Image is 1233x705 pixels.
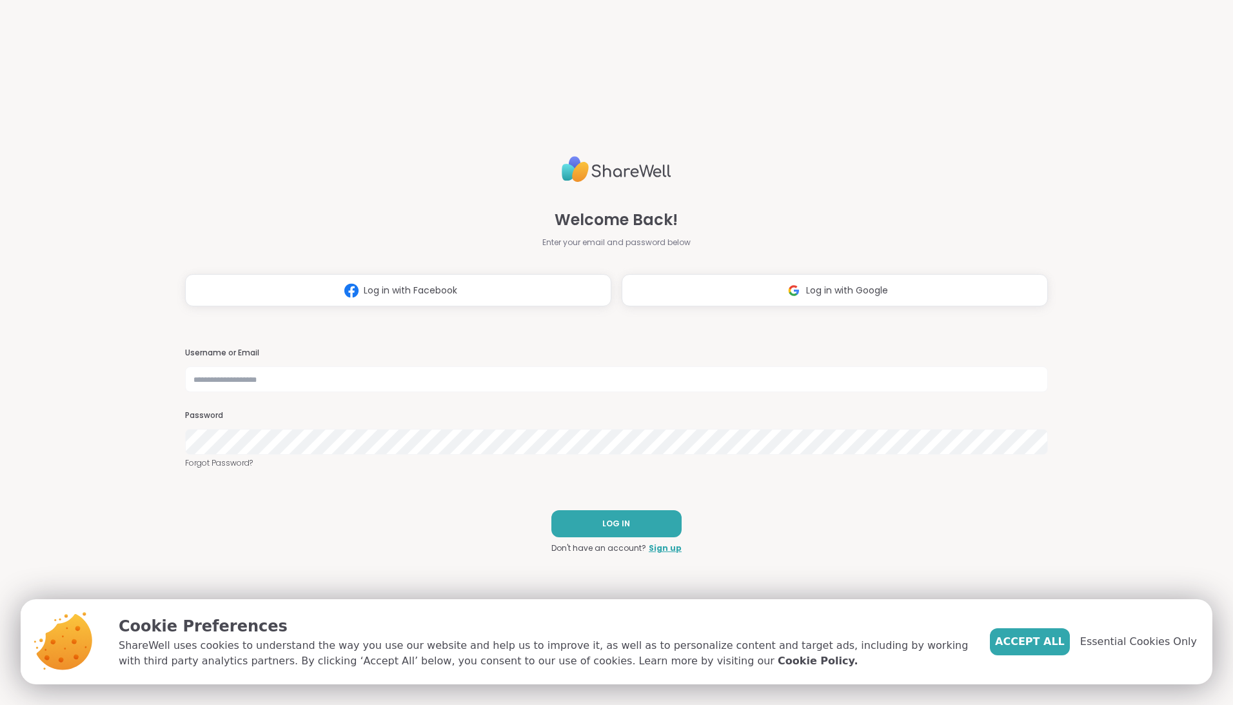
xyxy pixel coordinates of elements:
[649,542,682,554] a: Sign up
[1080,634,1197,650] span: Essential Cookies Only
[778,653,858,669] a: Cookie Policy.
[551,510,682,537] button: LOG IN
[119,638,969,669] p: ShareWell uses cookies to understand the way you use our website and help us to improve it, as we...
[185,348,1048,359] h3: Username or Email
[622,274,1048,306] button: Log in with Google
[185,274,611,306] button: Log in with Facebook
[995,634,1065,650] span: Accept All
[364,284,457,297] span: Log in with Facebook
[782,279,806,303] img: ShareWell Logomark
[806,284,888,297] span: Log in with Google
[542,237,691,248] span: Enter your email and password below
[990,628,1070,655] button: Accept All
[185,457,1048,469] a: Forgot Password?
[339,279,364,303] img: ShareWell Logomark
[551,542,646,554] span: Don't have an account?
[119,615,969,638] p: Cookie Preferences
[555,208,678,232] span: Welcome Back!
[602,518,630,530] span: LOG IN
[562,151,671,188] img: ShareWell Logo
[185,410,1048,421] h3: Password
